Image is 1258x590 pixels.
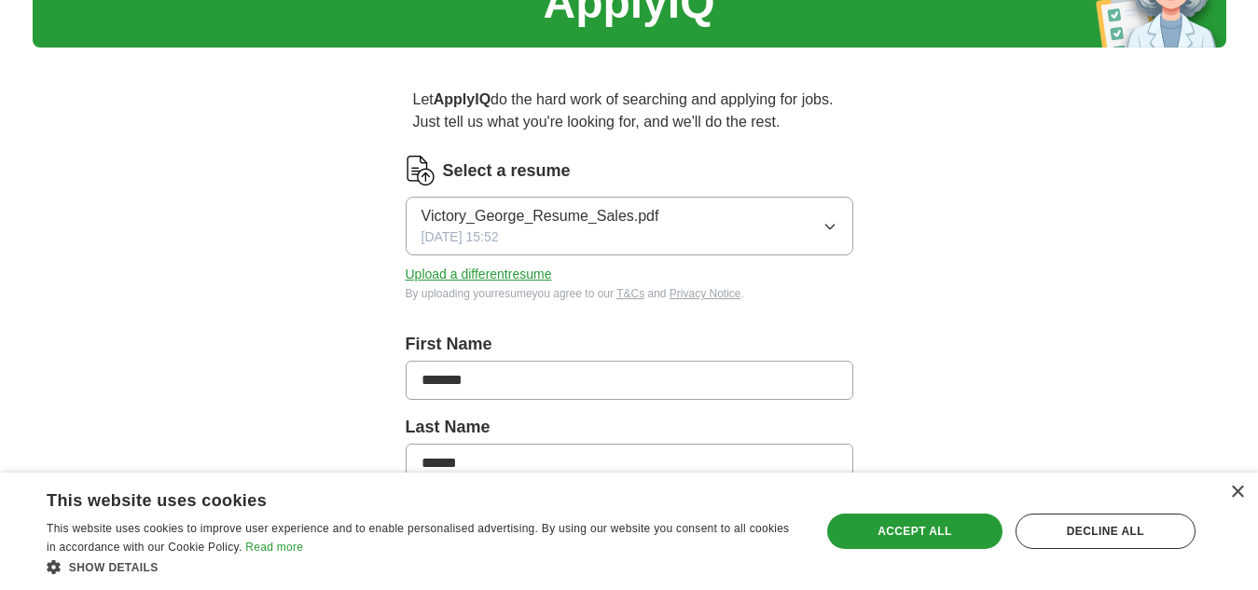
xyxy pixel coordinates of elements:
div: Accept all [827,514,1002,549]
div: Close [1230,486,1244,500]
a: Privacy Notice [670,287,741,300]
p: Let do the hard work of searching and applying for jobs. Just tell us what you're looking for, an... [406,81,853,141]
label: Last Name [406,415,853,440]
span: This website uses cookies to improve user experience and to enable personalised advertising. By u... [47,522,789,554]
span: [DATE] 15:52 [422,227,499,247]
div: Show details [47,557,797,576]
img: CV Icon [406,156,435,185]
div: Decline all [1016,514,1196,549]
a: T&Cs [616,287,644,300]
div: This website uses cookies [47,484,751,512]
label: First Name [406,332,853,357]
a: Read more, opens a new window [245,541,303,554]
label: Select a resume [443,158,571,184]
button: Upload a differentresume [406,265,552,284]
span: Show details [69,561,159,574]
strong: ApplyIQ [434,91,491,107]
span: Victory_George_Resume_Sales.pdf [422,205,659,227]
div: By uploading your resume you agree to our and . [406,285,853,302]
button: Victory_George_Resume_Sales.pdf[DATE] 15:52 [406,197,853,255]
